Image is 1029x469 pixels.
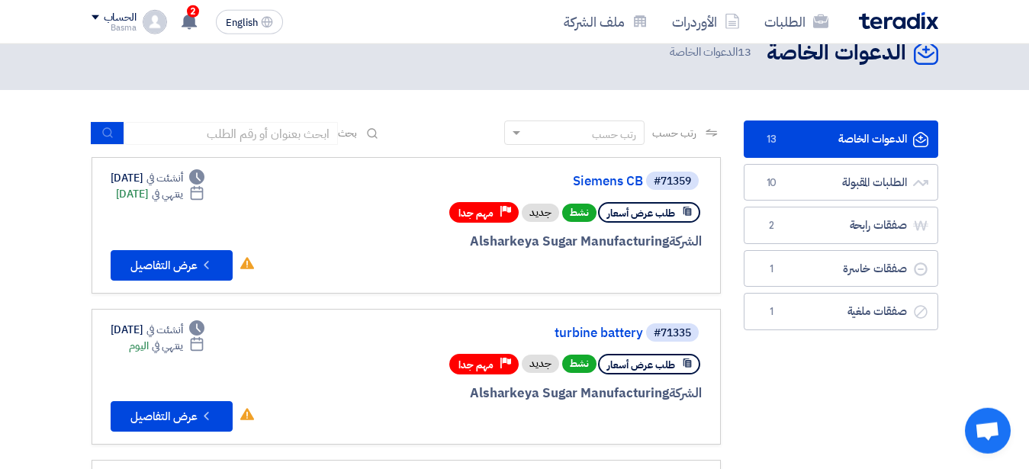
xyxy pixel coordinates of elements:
span: 1 [763,304,781,320]
span: 1 [763,262,781,277]
span: الشركة [669,232,702,251]
a: الأوردرات [660,4,752,40]
span: رتب حسب [652,125,696,141]
a: الدعوات الخاصة13 [744,120,938,158]
div: Open chat [965,408,1011,454]
img: Teradix logo [859,12,938,30]
div: [DATE] [116,186,205,202]
div: جديد [522,204,559,222]
span: ينتهي في [152,338,183,354]
a: الطلبات [752,4,841,40]
div: [DATE] [111,170,205,186]
span: 13 [738,43,751,60]
div: Basma [92,24,137,32]
a: صفقات ملغية1 [744,293,938,330]
div: الحساب [104,11,137,24]
a: turbine battery [338,326,643,340]
input: ابحث بعنوان أو رقم الطلب [124,122,338,145]
button: English [216,10,283,34]
div: #71359 [654,176,691,187]
span: طلب عرض أسعار [607,358,675,372]
span: بحث [338,125,358,141]
a: Siemens CB [338,175,643,188]
span: 10 [763,175,781,191]
button: عرض التفاصيل [111,250,233,281]
span: مهم جدا [458,358,494,372]
span: الدعوات الخاصة [670,43,754,61]
div: رتب حسب [592,127,636,143]
span: نشط [562,204,596,222]
a: الطلبات المقبولة10 [744,164,938,201]
span: نشط [562,355,596,373]
button: عرض التفاصيل [111,401,233,432]
a: صفقات رابحة2 [744,207,938,244]
span: الشركة [669,384,702,403]
span: أنشئت في [146,322,183,338]
span: 13 [763,132,781,147]
span: ينتهي في [152,186,183,202]
span: English [226,18,258,28]
img: profile_test.png [143,10,167,34]
div: #71335 [654,328,691,339]
span: 2 [763,218,781,233]
span: أنشئت في [146,170,183,186]
span: مهم جدا [458,206,494,220]
div: جديد [522,355,559,373]
span: طلب عرض أسعار [607,206,675,220]
h2: الدعوات الخاصة [767,38,906,68]
div: Alsharkeya Sugar Manufacturing [335,232,702,252]
div: [DATE] [111,322,205,338]
a: صفقات خاسرة1 [744,250,938,288]
div: اليوم [129,338,204,354]
a: ملف الشركة [551,4,660,40]
div: Alsharkeya Sugar Manufacturing [335,384,702,403]
span: 2 [187,5,199,18]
